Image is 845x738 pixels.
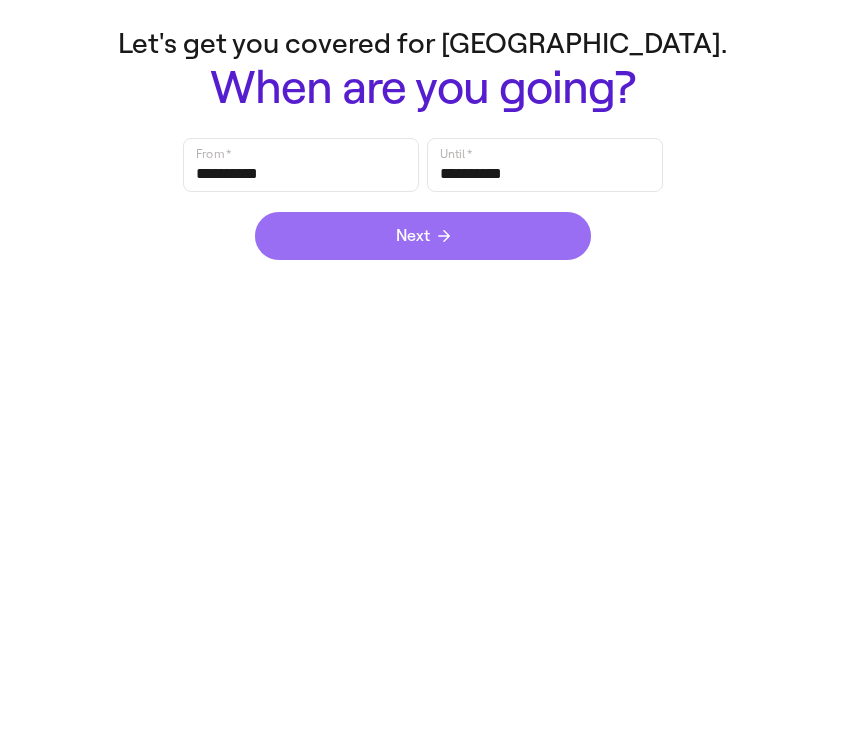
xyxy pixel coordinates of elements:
h1: When are you going? [23,63,823,114]
label: Until [438,142,474,164]
p: Let's get you covered for [GEOGRAPHIC_DATA]. [23,24,823,63]
label: From [194,142,233,164]
span: Next [396,228,450,244]
button: Next [255,212,591,260]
